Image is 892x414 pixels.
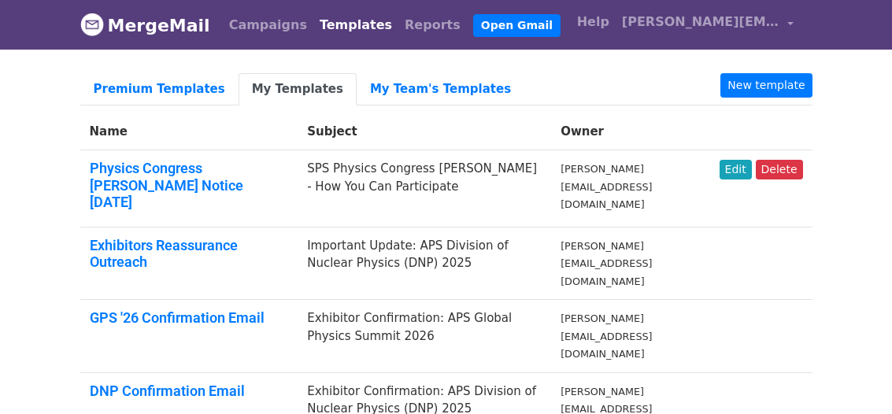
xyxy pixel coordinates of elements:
a: Templates [313,9,398,41]
a: My Templates [239,73,357,105]
a: Reports [398,9,467,41]
span: [PERSON_NAME][EMAIL_ADDRESS][DOMAIN_NAME] [622,13,779,31]
td: SPS Physics Congress [PERSON_NAME] - How You Can Participate [298,150,551,227]
a: Delete [756,160,803,179]
th: Owner [551,113,709,150]
small: [PERSON_NAME][EMAIL_ADDRESS][DOMAIN_NAME] [561,163,652,210]
small: [PERSON_NAME][EMAIL_ADDRESS][DOMAIN_NAME] [561,312,652,360]
th: Name [80,113,298,150]
small: [PERSON_NAME][EMAIL_ADDRESS][DOMAIN_NAME] [561,240,652,287]
a: [PERSON_NAME][EMAIL_ADDRESS][DOMAIN_NAME] [616,6,800,43]
a: Campaigns [223,9,313,41]
img: MergeMail logo [80,13,104,36]
a: New template [720,73,812,98]
a: GPS '26 Confirmation Email [90,309,265,326]
a: Physics Congress [PERSON_NAME] Notice [DATE] [90,160,243,210]
a: Open Gmail [473,14,561,37]
a: MergeMail [80,9,210,42]
a: Exhibitors Reassurance Outreach [90,237,238,271]
td: Exhibitor Confirmation: APS Global Physics Summit 2026 [298,300,551,373]
iframe: Chat Widget [813,338,892,414]
th: Subject [298,113,551,150]
a: Help [571,6,616,38]
td: Important Update: APS Division of Nuclear Physics (DNP) 2025 [298,227,551,300]
a: Edit [720,160,752,179]
a: DNP Confirmation Email [90,383,245,399]
a: Premium Templates [80,73,239,105]
a: My Team's Templates [357,73,524,105]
